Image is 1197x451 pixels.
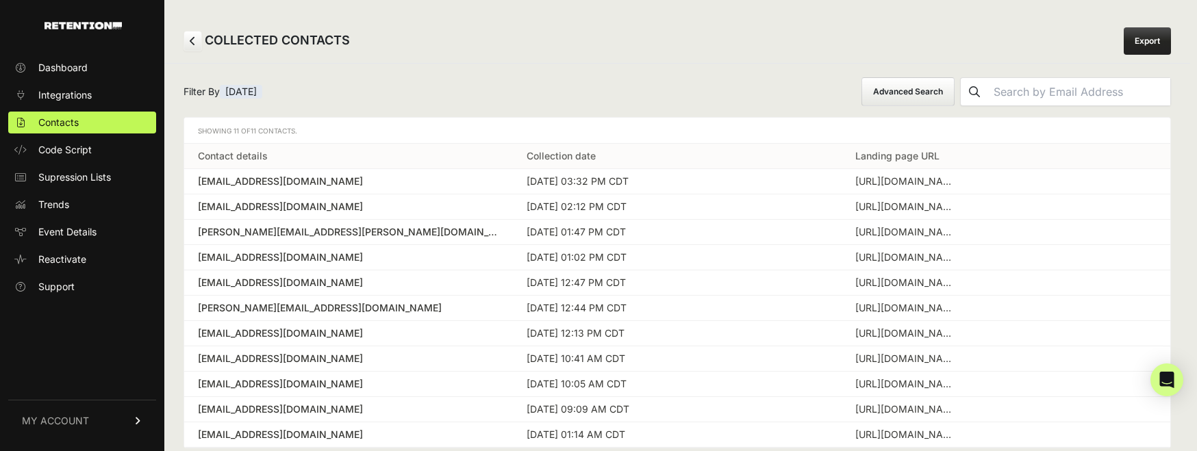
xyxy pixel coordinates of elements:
a: Event Details [8,221,156,243]
div: https://irsprob.com/2025/09/16/1099-filing-rules-2025/ [855,352,958,365]
a: Landing page URL [855,150,940,162]
div: https://tax.irsprob.com/?utm_medium=adwords&utm_campaign=&utm_source=&utm_content=&gad_source=2&g... [855,377,958,391]
a: [EMAIL_ADDRESS][DOMAIN_NAME] [198,428,499,441]
a: Dashboard [8,57,156,79]
a: [EMAIL_ADDRESS][DOMAIN_NAME] [198,377,499,391]
td: [DATE] 12:13 PM CDT [513,321,842,346]
span: Reactivate [38,253,86,266]
span: Integrations [38,88,92,102]
td: [DATE] 09:09 AM CDT [513,397,842,422]
a: [EMAIL_ADDRESS][DOMAIN_NAME] [198,175,499,188]
a: MY ACCOUNT [8,400,156,441]
div: https://irsprob.clickfunnels.com/2025-oic-optin-415025721753357164602?utm_medium=adwords&utm_camp... [855,175,958,188]
a: [EMAIL_ADDRESS][DOMAIN_NAME] [198,250,499,264]
a: Trends [8,194,156,216]
div: https://irsprob.com/about-us/?utm_medium=adwords&utm_campaign=&utm_source=&utm_content=&gad_sourc... [855,428,958,441]
td: [DATE] 01:47 PM CDT [513,220,842,245]
td: [DATE] 03:32 PM CDT [513,169,842,194]
span: Contacts [38,116,79,129]
td: [DATE] 12:44 PM CDT [513,296,842,321]
span: Filter By [184,85,262,99]
td: [DATE] 01:02 PM CDT [513,245,842,270]
button: Advanced Search [861,77,955,106]
span: Supression Lists [38,170,111,184]
div: Open Intercom Messenger [1150,363,1183,396]
a: Integrations [8,84,156,106]
td: [DATE] 01:14 AM CDT [513,422,842,448]
span: Event Details [38,225,97,239]
a: [EMAIL_ADDRESS][DOMAIN_NAME] [198,276,499,289]
a: [EMAIL_ADDRESS][DOMAIN_NAME] [198,326,499,340]
a: Collection date [527,150,596,162]
a: [PERSON_NAME][EMAIL_ADDRESS][PERSON_NAME][DOMAIN_NAME] [198,225,499,239]
a: [EMAIL_ADDRESS][DOMAIN_NAME] [198,352,499,365]
span: Support [38,280,75,294]
span: Showing 11 of [198,127,297,135]
span: [DATE] [220,85,262,99]
a: Code Script [8,139,156,161]
td: [DATE] 12:47 PM CDT [513,270,842,296]
span: Dashboard [38,61,88,75]
td: [DATE] 10:41 AM CDT [513,346,842,372]
span: MY ACCOUNT [22,414,89,428]
div: https://irsprob.com/2025/09/16/1099-filing-rules-2025/ [855,276,958,289]
a: Supression Lists [8,166,156,188]
div: https://tax.irsprob.com/?utm_medium=adwords&utm_campaign=&utm_source=&utm_content=&gad_source=2&g... [855,200,958,214]
span: 11 Contacts. [251,127,297,135]
div: https://irsprob.com/reviews/?utm_medium=adwords&utm_campaign=&utm_source=&utm_content=&gad_source... [855,301,958,315]
img: Retention.com [45,22,122,29]
span: Code Script [38,143,92,157]
a: Reactivate [8,248,156,270]
a: Contacts [8,112,156,133]
a: Export [1124,27,1171,55]
div: https://irsprob.com/2025/09/16/1099-filing-rules-2025/ [855,250,958,264]
td: [DATE] 02:12 PM CDT [513,194,842,220]
a: Support [8,276,156,298]
div: https://irsprob.com/ [855,225,958,239]
a: Contact details [198,150,268,162]
div: https://irsprob.com/2025/09/16/1099-filing-rules-2025/ [855,326,958,340]
div: https://irsprob.com/about-us/ [855,402,958,416]
h2: COLLECTED CONTACTS [184,31,350,51]
input: Search by Email Address [988,78,1170,105]
span: Trends [38,198,69,211]
td: [DATE] 10:05 AM CDT [513,372,842,397]
a: [EMAIL_ADDRESS][DOMAIN_NAME] [198,200,499,214]
a: [PERSON_NAME][EMAIL_ADDRESS][DOMAIN_NAME] [198,301,499,315]
a: [EMAIL_ADDRESS][DOMAIN_NAME] [198,402,499,416]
